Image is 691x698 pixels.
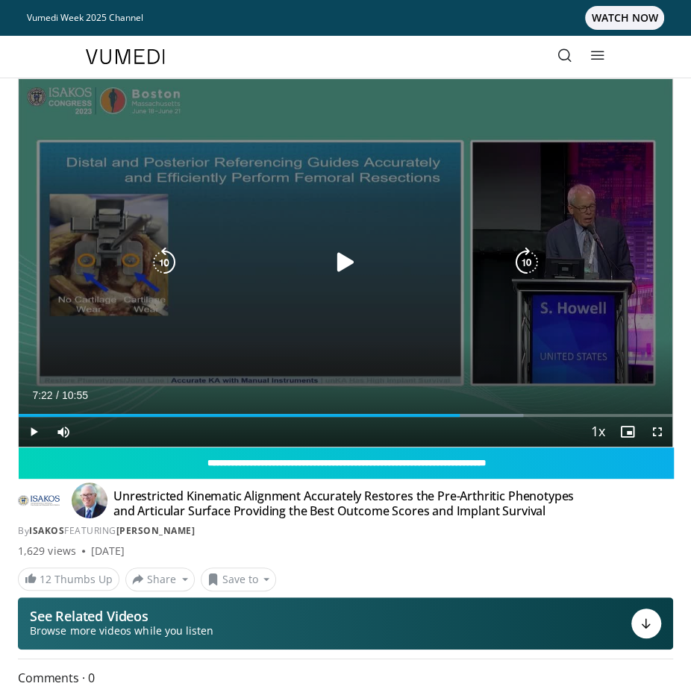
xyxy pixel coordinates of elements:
[29,524,64,537] a: ISAKOS
[72,482,107,518] img: Avatar
[32,389,52,401] span: 7:22
[585,6,664,30] span: WATCH NOW
[86,49,165,64] img: VuMedi Logo
[642,417,672,447] button: Fullscreen
[113,488,579,518] h4: Unrestricted Kinematic Alignment Accurately Restores the Pre-Arthritic Phenotypes and Articular S...
[18,567,119,591] a: 12 Thumbs Up
[62,389,88,401] span: 10:55
[18,544,76,559] span: 1,629 views
[18,488,60,512] img: ISAKOS
[19,79,672,447] video-js: Video Player
[18,597,673,650] button: See Related Videos Browse more videos while you listen
[18,668,673,688] span: Comments 0
[583,417,613,447] button: Playback Rate
[18,524,673,538] div: By FEATURING
[201,567,277,591] button: Save to
[56,389,59,401] span: /
[116,524,196,537] a: [PERSON_NAME]
[613,417,642,447] button: Enable picture-in-picture mode
[49,417,78,447] button: Mute
[40,572,51,586] span: 12
[125,567,195,591] button: Share
[19,414,672,417] div: Progress Bar
[30,623,213,638] span: Browse more videos while you listen
[91,544,125,559] div: [DATE]
[27,6,664,30] a: Vumedi Week 2025 ChannelWATCH NOW
[19,417,49,447] button: Play
[30,609,213,623] p: See Related Videos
